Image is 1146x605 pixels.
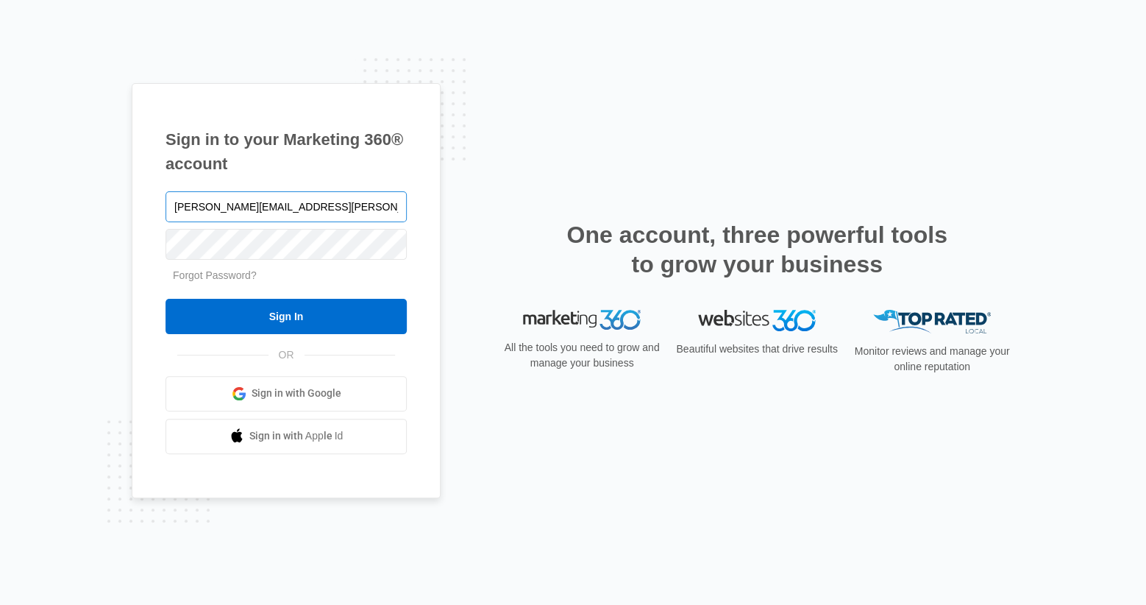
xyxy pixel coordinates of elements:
[499,340,664,371] p: All the tools you need to grow and manage your business
[166,376,407,411] a: Sign in with Google
[166,419,407,454] a: Sign in with Apple Id
[166,299,407,334] input: Sign In
[850,344,1014,375] p: Monitor reviews and manage your online reputation
[562,220,952,279] h2: One account, three powerful tools to grow your business
[173,269,257,281] a: Forgot Password?
[166,191,407,222] input: Email
[166,127,407,176] h1: Sign in to your Marketing 360® account
[268,347,305,363] span: OR
[523,310,641,330] img: Marketing 360
[249,428,344,444] span: Sign in with Apple Id
[698,310,816,331] img: Websites 360
[252,386,341,401] span: Sign in with Google
[873,310,991,334] img: Top Rated Local
[675,342,839,357] p: Beautiful websites that drive results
